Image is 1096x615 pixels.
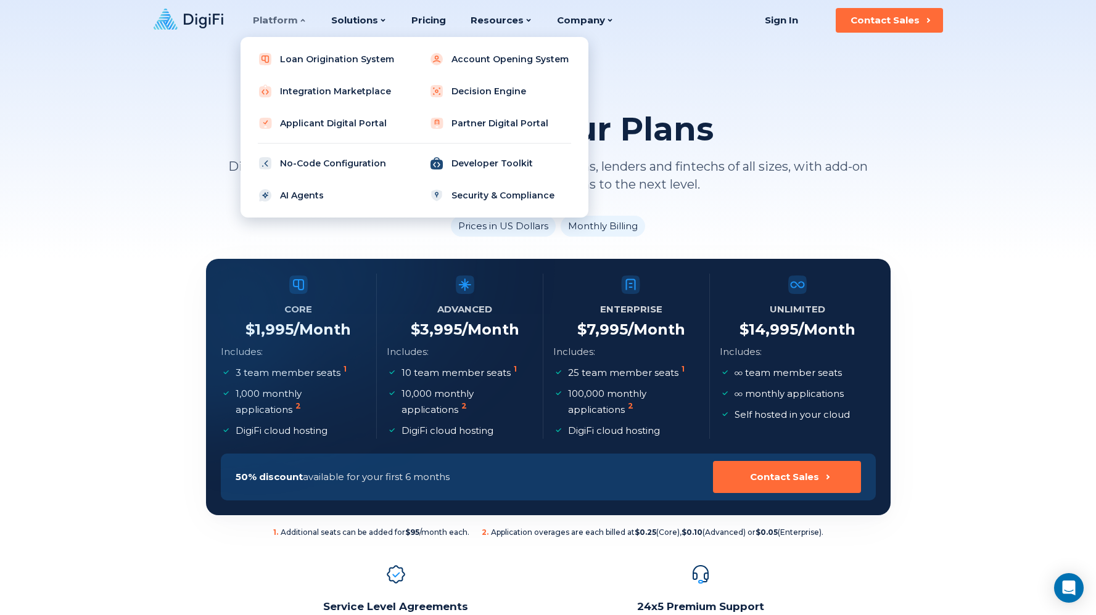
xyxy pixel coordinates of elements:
[682,364,685,373] sup: 1
[851,14,920,26] div: Contact Sales
[682,527,703,537] b: $0.10
[451,216,556,237] li: Prices in US Dollars
[250,47,407,71] a: Loan Origination System
[628,320,685,338] span: /Month
[553,344,595,360] p: Includes:
[402,386,530,418] p: 10,000 monthly applications
[422,79,579,104] a: Decision Engine
[600,301,662,318] h5: Enterprise
[273,527,469,537] span: Additional seats can be added for /month each.
[798,320,855,338] span: /Month
[482,527,823,537] span: Application overages are each billed at (Core), (Advanced) or (Enterprise).
[250,79,407,104] a: Integration Marketplace
[273,527,278,537] sup: 1 .
[236,423,328,439] p: DigiFi cloud hosting
[236,471,303,483] span: 50% discount
[295,401,301,410] sup: 2
[750,8,814,33] a: Sign In
[411,320,519,339] h4: $ 3,995
[402,423,493,439] p: DigiFi cloud hosting
[437,301,492,318] h5: Advanced
[568,386,697,418] p: 100,000 monthly applications
[422,47,579,71] a: Account Opening System
[750,471,819,483] div: Contact Sales
[770,301,825,318] h5: Unlimited
[756,527,778,537] b: $0.05
[422,111,579,136] a: Partner Digital Portal
[422,183,579,208] a: Security & Compliance
[635,527,656,537] b: $0.25
[422,151,579,176] a: Developer Toolkit
[735,407,850,423] p: Self hosted in your cloud
[577,320,685,339] h4: $ 7,995
[568,423,660,439] p: DigiFi cloud hosting
[206,158,891,193] p: DigiFi’s usage-based plans are made for banks, credit unions, lenders and fintechs of all sizes, ...
[236,386,365,418] p: 1,000 monthly applications
[402,365,519,381] p: 10 team member seats
[461,401,467,410] sup: 2
[720,344,762,360] p: Includes:
[713,461,861,493] button: Contact Sales
[514,364,517,373] sup: 1
[344,364,347,373] sup: 1
[250,183,407,208] a: AI Agents
[836,8,943,33] button: Contact Sales
[1054,573,1084,603] div: Open Intercom Messenger
[735,365,842,381] p: team member seats
[287,599,505,614] h2: Service Level Agreements
[236,469,450,485] p: available for your first 6 months
[591,599,810,614] h2: 24x5 Premium Support
[735,386,844,402] p: monthly applications
[405,527,419,537] b: $95
[462,320,519,338] span: /Month
[628,401,633,410] sup: 2
[482,527,488,537] sup: 2 .
[568,365,687,381] p: 25 team member seats
[561,216,645,237] li: Monthly Billing
[250,151,407,176] a: No-Code Configuration
[740,320,855,339] h4: $ 14,995
[250,111,407,136] a: Applicant Digital Portal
